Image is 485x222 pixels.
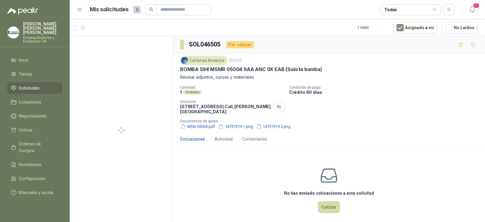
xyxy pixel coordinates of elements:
[7,138,62,156] a: Órdenes de Compra
[384,6,397,13] div: Todas
[442,22,478,33] button: No Leídos
[19,113,47,119] span: Negociaciones
[242,136,267,142] div: Comentarios
[7,124,62,136] a: Cotizar
[189,40,221,49] h3: SOL046505
[8,27,19,38] img: Company Logo
[318,201,340,213] button: Cotizar
[180,74,478,80] p: Revisar adjuntos, curvas y materiales
[19,141,57,154] span: Órdenes de Compra
[180,100,272,104] p: Dirección
[19,161,41,168] span: Remisiones
[229,58,242,63] p: [DATE]
[133,6,141,13] span: 0
[7,159,62,170] a: Remisiones
[180,90,182,95] p: 1
[226,41,254,48] div: Por cotizar
[23,36,62,43] p: Empaquetaduras y Empaques SA
[180,104,272,114] p: [STREET_ADDRESS] Cali , [PERSON_NAME][GEOGRAPHIC_DATA]
[181,57,188,64] img: Company Logo
[180,56,227,65] div: Cartones America
[256,123,291,130] button: 14737319 2.png
[473,3,480,9] span: 2
[7,187,62,198] a: Manuales y ayuda
[7,7,38,15] img: Logo peakr
[19,127,33,133] span: Cotizar
[19,85,40,91] span: Solicitudes
[289,90,483,95] p: Crédito 60 días
[180,85,284,90] p: Cantidad
[180,66,322,73] p: BOMBA SIHI MSMR 05004 9AA ANC 0X EAB (Solo la bomba)
[7,173,62,184] a: Configuración
[180,123,216,130] button: MSM 05004.pdf
[215,136,232,142] div: Actividad
[218,123,253,130] button: 14737319 1.png
[7,68,62,80] a: Tareas
[23,22,62,35] p: [PERSON_NAME] [PERSON_NAME] [PERSON_NAME]
[19,99,41,105] span: Licitaciones
[393,22,437,33] button: Asignado a mi
[180,119,483,123] p: Documentos de apoyo
[90,5,129,14] h1: Mis solicitudes
[149,7,153,12] span: search
[19,57,28,63] span: Inicio
[19,189,53,196] span: Manuales y ayuda
[467,4,478,15] button: 2
[7,82,62,94] a: Solicitudes
[19,175,45,182] span: Configuración
[183,90,202,95] div: Unidades
[180,136,205,142] div: Cotizaciones
[289,85,483,90] p: Condición de pago
[7,96,62,108] a: Licitaciones
[357,23,388,32] div: 1 - 0 de 0
[19,71,32,77] span: Tareas
[284,190,374,196] h3: No has enviado cotizaciones a esta solicitud
[7,54,62,66] a: Inicio
[7,110,62,122] a: Negociaciones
